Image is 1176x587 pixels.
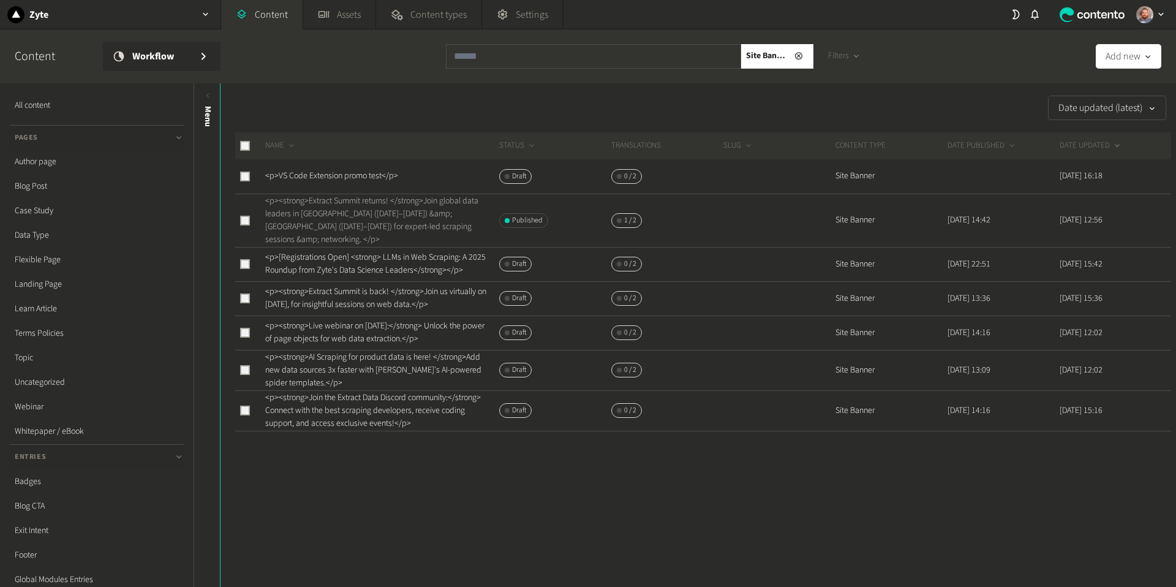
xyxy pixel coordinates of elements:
span: Workflow [132,49,189,64]
span: Draft [512,293,526,304]
td: Site Banner [835,194,947,247]
time: [DATE] 14:16 [948,404,990,417]
a: Data Type [10,223,184,248]
span: 0 / 2 [624,365,636,376]
a: Workflow [103,42,221,71]
a: Webinar [10,395,184,419]
button: DATE UPDATED [1060,140,1122,152]
a: Blog Post [10,174,184,199]
span: Pages [15,132,38,143]
span: 0 / 2 [624,171,636,182]
th: Translations [611,132,723,159]
a: <p>VS Code Extension promo test</p> [265,170,398,182]
a: <p><strong>Extract Summit returns! </strong>Join global data leaders in [GEOGRAPHIC_DATA] ([DATE]... [265,195,478,246]
time: [DATE] 14:42 [948,214,990,226]
button: Date updated (latest) [1048,96,1166,120]
time: [DATE] 16:18 [1060,170,1102,182]
td: Site Banner [835,350,947,390]
a: Badges [10,469,184,494]
th: CONTENT TYPE [835,132,947,159]
a: Author page [10,150,184,174]
a: <p><strong>Join the Extract Data Discord community:</strong> Connect with the best scraping devel... [265,392,481,430]
span: Draft [512,171,526,182]
span: 0 / 2 [624,293,636,304]
span: 0 / 2 [624,405,636,416]
a: Exit Intent [10,518,184,543]
td: Site Banner [835,316,947,350]
a: <p><strong>Extract Summit is back! </strong>Join us virtually on [DATE], for insightful sessions ... [265,286,486,311]
time: [DATE] 12:02 [1060,364,1102,376]
time: [DATE] 13:36 [948,292,990,305]
span: 0 / 2 [624,327,636,338]
span: Settings [516,7,548,22]
span: Draft [512,259,526,270]
span: Entries [15,452,46,463]
td: Site Banner [835,281,947,316]
img: Erik Galiana Farell [1136,6,1153,23]
span: Draft [512,405,526,416]
a: Landing Page [10,272,184,297]
time: [DATE] 13:09 [948,364,990,376]
h2: Zyte [29,7,48,22]
button: Filters [818,44,870,69]
time: [DATE] 15:36 [1060,292,1102,305]
td: Site Banner [835,247,947,281]
span: 0 / 2 [624,259,636,270]
a: All content [10,93,184,118]
td: Site Banner [835,159,947,194]
time: [DATE] 14:16 [948,327,990,339]
a: Learn Article [10,297,184,321]
td: Site Banner [835,390,947,431]
button: DATE PUBLISHED [948,140,1017,152]
a: <p>[Registrations Open] <strong> LLMs in Web Scraping: A 2025 Roundup from Zyte's Data Science Le... [265,251,486,276]
h2: Content [15,47,83,66]
a: Footer [10,543,184,567]
span: 1 / 2 [624,215,636,226]
button: NAME [265,140,296,152]
a: Flexible Page [10,248,184,272]
a: <p><strong>Live webinar on [DATE]:</strong> Unlock the power of page objects for web data extract... [265,320,484,345]
button: SLUG [723,140,753,152]
span: Published [512,215,543,226]
a: Case Study [10,199,184,223]
time: [DATE] 15:42 [1060,258,1102,270]
span: Draft [512,327,526,338]
img: Zyte [7,6,24,23]
button: Add new [1096,44,1161,69]
a: Terms Policies [10,321,184,346]
a: Uncategorized [10,370,184,395]
span: Filters [828,50,849,62]
span: Draft [512,365,526,376]
span: Content types [410,7,467,22]
a: Blog CTA [10,494,184,518]
time: [DATE] 12:56 [1060,214,1102,226]
a: Whitepaper / eBook [10,419,184,444]
time: [DATE] 22:51 [948,258,990,270]
button: STATUS [499,140,537,152]
time: [DATE] 15:16 [1060,404,1102,417]
time: [DATE] 12:02 [1060,327,1102,339]
span: Menu [202,106,214,127]
span: Site Banner [746,50,789,62]
a: <p><strong>AI Scraping for product data is here! </strong>Add new data sources 3x faster with [PE... [265,351,481,389]
a: Topic [10,346,184,370]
